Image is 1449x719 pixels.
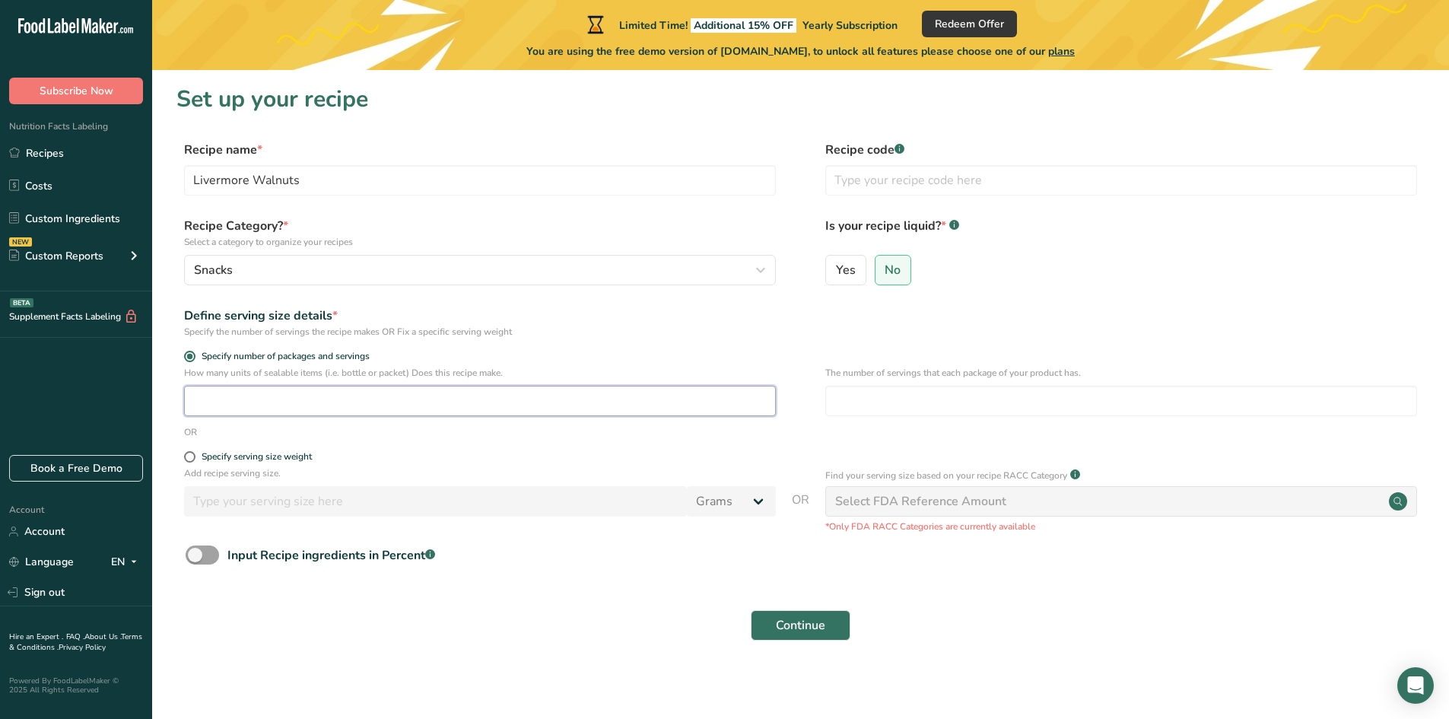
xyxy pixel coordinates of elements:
[184,165,776,196] input: Type your recipe name here
[792,491,809,533] span: OR
[9,455,143,482] a: Book a Free Demo
[935,16,1004,32] span: Redeem Offer
[184,466,776,480] p: Add recipe serving size.
[584,15,898,33] div: Limited Time!
[184,366,776,380] p: How many units of sealable items (i.e. bottle or packet) Does this recipe make.
[825,520,1417,533] p: *Only FDA RACC Categories are currently available
[9,676,143,695] div: Powered By FoodLabelMaker © 2025 All Rights Reserved
[836,262,856,278] span: Yes
[802,18,898,33] span: Yearly Subscription
[184,141,776,159] label: Recipe name
[9,632,142,653] a: Terms & Conditions .
[825,217,1417,249] label: Is your recipe liquid?
[184,325,776,339] div: Specify the number of servings the recipe makes OR Fix a specific serving weight
[9,237,32,247] div: NEW
[776,616,825,635] span: Continue
[922,11,1017,37] button: Redeem Offer
[194,261,233,279] span: Snacks
[1048,44,1075,59] span: plans
[176,82,1425,116] h1: Set up your recipe
[825,469,1067,482] p: Find your serving size based on your recipe RACC Category
[184,235,776,249] p: Select a category to organize your recipes
[9,78,143,104] button: Subscribe Now
[59,642,106,653] a: Privacy Policy
[10,298,33,307] div: BETA
[9,632,63,642] a: Hire an Expert .
[66,632,84,642] a: FAQ .
[84,632,121,642] a: About Us .
[1397,667,1434,704] div: Open Intercom Messenger
[526,43,1075,59] span: You are using the free demo version of [DOMAIN_NAME], to unlock all features please choose one of...
[184,307,776,325] div: Define serving size details
[825,366,1417,380] p: The number of servings that each package of your product has.
[691,18,796,33] span: Additional 15% OFF
[835,492,1006,511] div: Select FDA Reference Amount
[184,486,687,517] input: Type your serving size here
[751,610,850,641] button: Continue
[195,351,370,362] span: Specify number of packages and servings
[184,255,776,285] button: Snacks
[184,425,197,439] div: OR
[9,248,103,264] div: Custom Reports
[825,165,1417,196] input: Type your recipe code here
[111,553,143,571] div: EN
[40,83,113,99] span: Subscribe Now
[9,549,74,575] a: Language
[227,546,435,565] div: Input Recipe ingredients in Percent
[202,451,312,463] div: Specify serving size weight
[825,141,1417,159] label: Recipe code
[885,262,901,278] span: No
[184,217,776,249] label: Recipe Category?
